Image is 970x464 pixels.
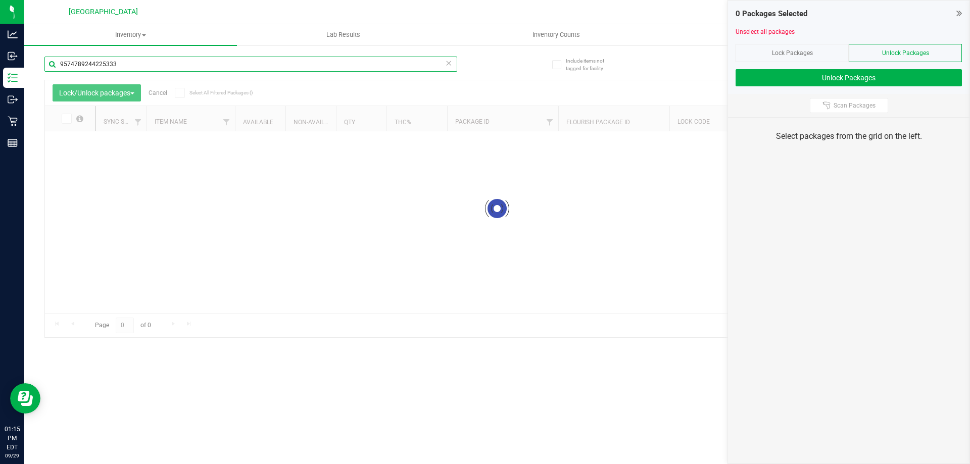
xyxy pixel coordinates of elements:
p: 09/29 [5,452,20,459]
span: Scan Packages [834,101,876,110]
inline-svg: Reports [8,138,18,148]
inline-svg: Inventory [8,73,18,83]
span: Inventory Counts [519,30,594,39]
p: 01:15 PM EDT [5,425,20,452]
iframe: Resource center [10,383,40,414]
button: Unlock Packages [736,69,962,86]
inline-svg: Inbound [8,51,18,61]
a: Unselect all packages [736,28,795,35]
inline-svg: Outbound [8,94,18,105]
a: Lab Results [237,24,450,45]
span: Include items not tagged for facility [566,57,616,72]
span: [GEOGRAPHIC_DATA] [69,8,138,16]
input: Search Package ID, Item Name, SKU, Lot or Part Number... [44,57,457,72]
a: Inventory [24,24,237,45]
span: Clear [445,57,452,70]
span: Lock Packages [772,49,813,57]
div: Select packages from the grid on the left. [741,130,957,142]
button: Scan Packages [810,98,888,113]
inline-svg: Analytics [8,29,18,39]
span: Lab Results [313,30,374,39]
span: Unlock Packages [882,49,929,57]
span: Inventory [24,30,237,39]
inline-svg: Retail [8,116,18,126]
a: Inventory Counts [450,24,662,45]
